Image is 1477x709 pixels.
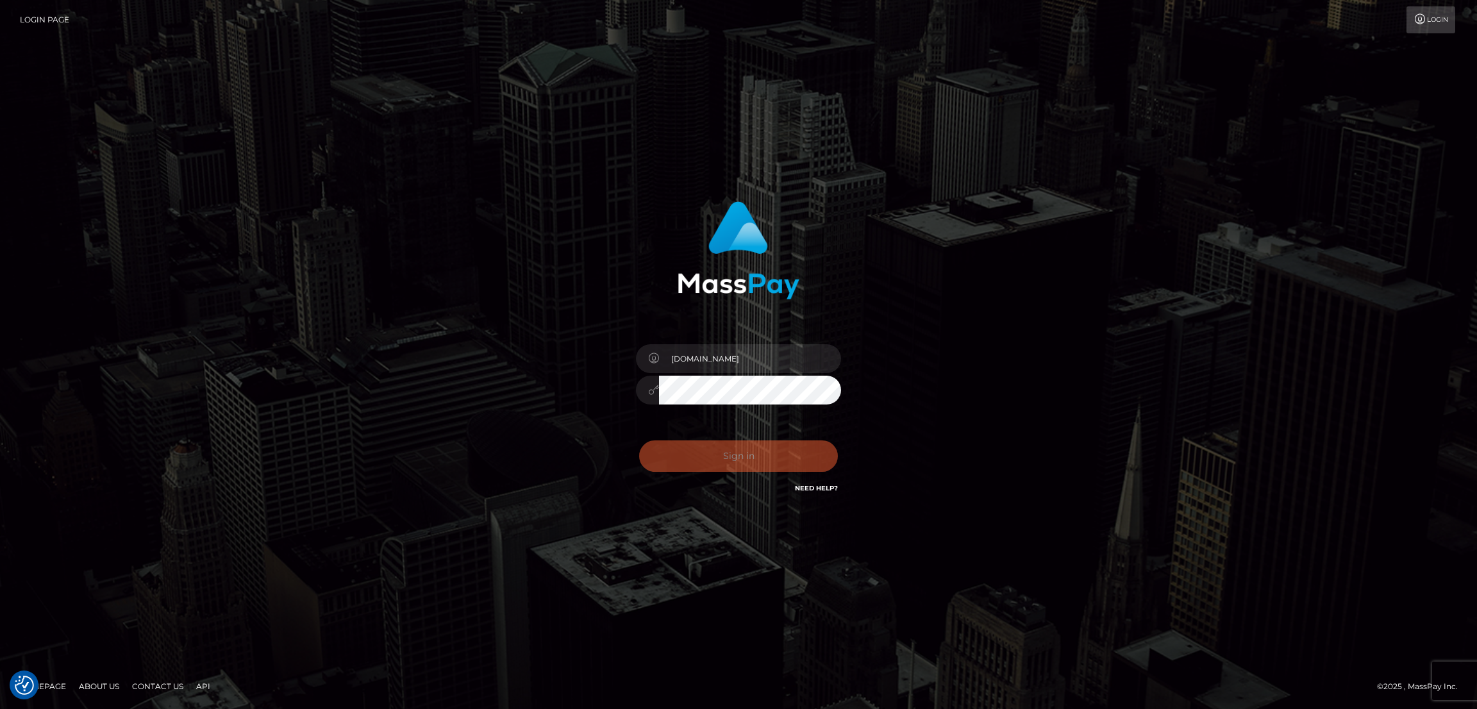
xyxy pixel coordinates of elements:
img: MassPay Login [678,201,799,299]
div: © 2025 , MassPay Inc. [1377,680,1467,694]
input: Username... [659,344,841,373]
img: Revisit consent button [15,676,34,695]
a: Contact Us [127,676,188,696]
button: Consent Preferences [15,676,34,695]
a: Homepage [14,676,71,696]
a: Login Page [20,6,69,33]
a: Need Help? [795,484,838,492]
a: Login [1406,6,1455,33]
a: About Us [74,676,124,696]
a: API [191,676,215,696]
